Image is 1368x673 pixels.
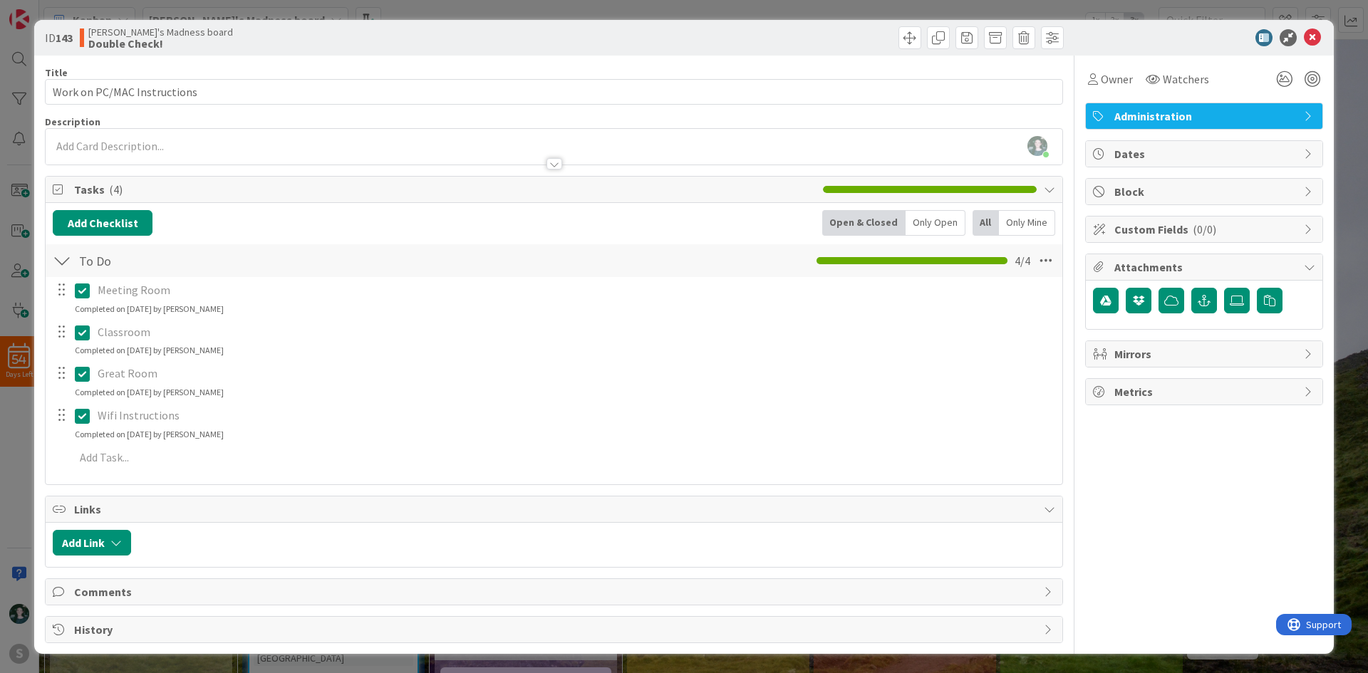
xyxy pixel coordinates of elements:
[1114,259,1297,276] span: Attachments
[74,621,1037,638] span: History
[906,210,965,236] div: Only Open
[1114,345,1297,362] span: Mirrors
[1114,183,1297,200] span: Block
[88,26,233,38] span: [PERSON_NAME]'s Madness board
[973,210,999,236] div: All
[1101,71,1133,88] span: Owner
[1163,71,1209,88] span: Watchers
[74,248,395,273] input: Add Checklist...
[1193,222,1216,236] span: ( 0/0 )
[45,79,1063,105] input: type card name here...
[98,324,1052,340] p: Classroom
[53,210,152,236] button: Add Checklist
[1027,136,1047,156] img: CcP7TwqliYA12U06j4Mrgd9GqWyTyb3s.jpg
[1114,221,1297,238] span: Custom Fields
[30,2,65,19] span: Support
[1114,145,1297,162] span: Dates
[45,29,73,46] span: ID
[98,365,1052,382] p: Great Room
[53,530,131,555] button: Add Link
[74,181,816,198] span: Tasks
[999,210,1055,236] div: Only Mine
[1015,252,1030,269] span: 4 / 4
[75,428,224,441] div: Completed on [DATE] by [PERSON_NAME]
[74,501,1037,518] span: Links
[98,407,1052,424] p: Wifi Instructions
[56,31,73,45] b: 143
[45,115,100,128] span: Description
[75,303,224,315] div: Completed on [DATE] by [PERSON_NAME]
[822,210,906,236] div: Open & Closed
[98,282,1052,298] p: Meeting Room
[74,583,1037,600] span: Comments
[1114,108,1297,125] span: Administration
[75,386,224,399] div: Completed on [DATE] by [PERSON_NAME]
[1114,383,1297,400] span: Metrics
[45,66,68,79] label: Title
[75,344,224,357] div: Completed on [DATE] by [PERSON_NAME]
[88,38,233,49] b: Double Check!
[109,182,123,197] span: ( 4 )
